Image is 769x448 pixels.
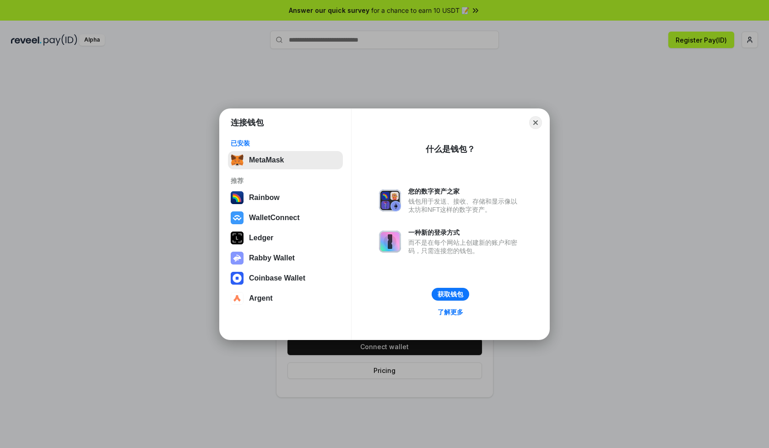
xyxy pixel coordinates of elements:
[408,197,522,214] div: 钱包用于发送、接收、存储和显示像以太坊和NFT这样的数字资产。
[228,289,343,308] button: Argent
[249,194,280,202] div: Rainbow
[231,292,244,305] img: svg+xml,%3Csvg%20width%3D%2228%22%20height%3D%2228%22%20viewBox%3D%220%200%2028%2028%22%20fill%3D...
[432,306,469,318] a: 了解更多
[249,254,295,262] div: Rabby Wallet
[231,211,244,224] img: svg+xml,%3Csvg%20width%3D%2228%22%20height%3D%2228%22%20viewBox%3D%220%200%2028%2028%22%20fill%3D...
[228,209,343,227] button: WalletConnect
[426,144,475,155] div: 什么是钱包？
[249,294,273,302] div: Argent
[529,116,542,129] button: Close
[249,214,300,222] div: WalletConnect
[228,249,343,267] button: Rabby Wallet
[379,231,401,253] img: svg+xml,%3Csvg%20xmlns%3D%22http%3A%2F%2Fwww.w3.org%2F2000%2Fsvg%22%20fill%3D%22none%22%20viewBox...
[228,229,343,247] button: Ledger
[249,234,273,242] div: Ledger
[231,177,340,185] div: 推荐
[231,191,244,204] img: svg+xml,%3Csvg%20width%3D%22120%22%20height%3D%22120%22%20viewBox%3D%220%200%20120%20120%22%20fil...
[438,308,463,316] div: 了解更多
[249,156,284,164] div: MetaMask
[249,274,305,282] div: Coinbase Wallet
[228,269,343,287] button: Coinbase Wallet
[231,139,340,147] div: 已安装
[231,117,264,128] h1: 连接钱包
[432,288,469,301] button: 获取钱包
[228,151,343,169] button: MetaMask
[231,232,244,244] img: svg+xml,%3Csvg%20xmlns%3D%22http%3A%2F%2Fwww.w3.org%2F2000%2Fsvg%22%20width%3D%2228%22%20height%3...
[231,154,244,167] img: svg+xml,%3Csvg%20fill%3D%22none%22%20height%3D%2233%22%20viewBox%3D%220%200%2035%2033%22%20width%...
[408,238,522,255] div: 而不是在每个网站上创建新的账户和密码，只需连接您的钱包。
[228,189,343,207] button: Rainbow
[231,272,244,285] img: svg+xml,%3Csvg%20width%3D%2228%22%20height%3D%2228%22%20viewBox%3D%220%200%2028%2028%22%20fill%3D...
[231,252,244,264] img: svg+xml,%3Csvg%20xmlns%3D%22http%3A%2F%2Fwww.w3.org%2F2000%2Fsvg%22%20fill%3D%22none%22%20viewBox...
[438,290,463,298] div: 获取钱包
[379,189,401,211] img: svg+xml,%3Csvg%20xmlns%3D%22http%3A%2F%2Fwww.w3.org%2F2000%2Fsvg%22%20fill%3D%22none%22%20viewBox...
[408,228,522,237] div: 一种新的登录方式
[408,187,522,195] div: 您的数字资产之家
